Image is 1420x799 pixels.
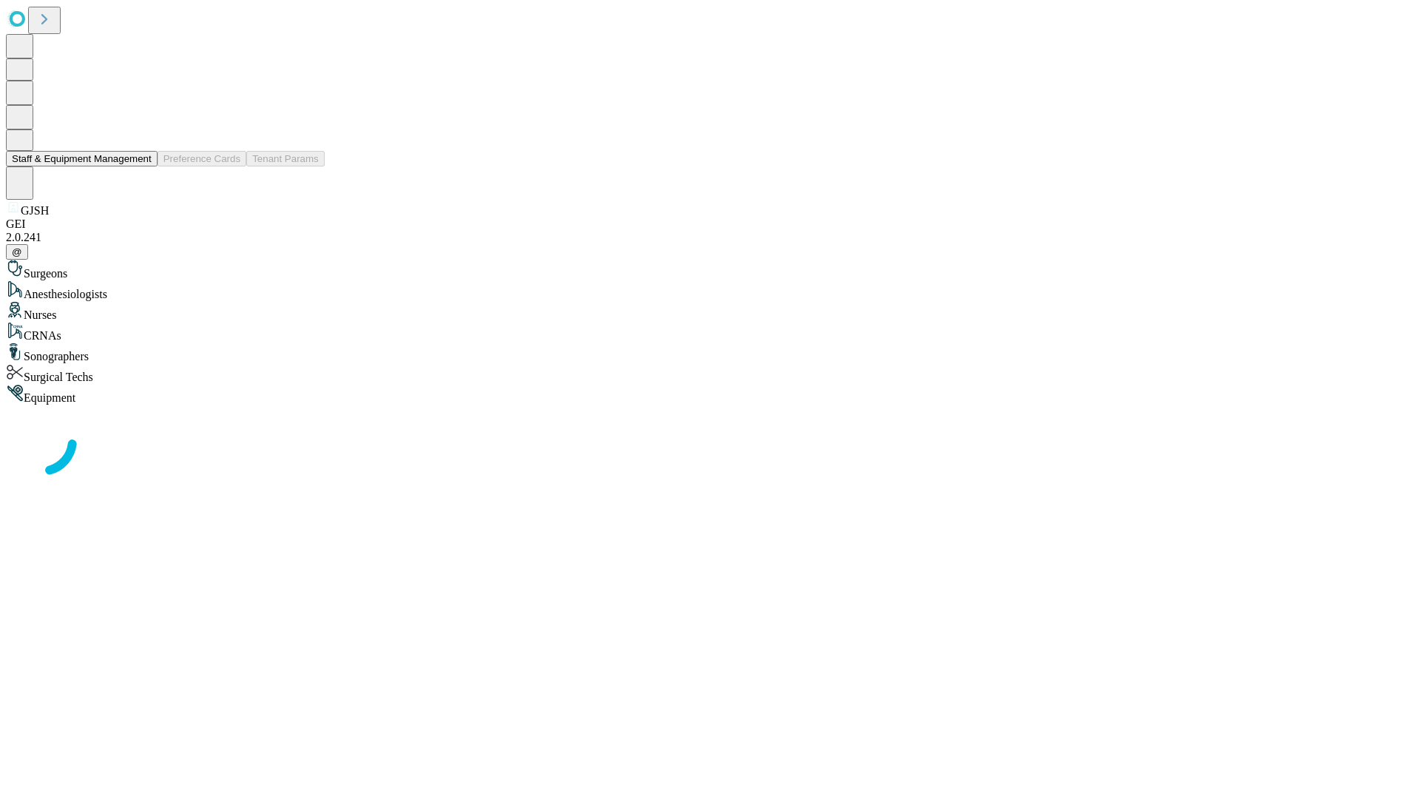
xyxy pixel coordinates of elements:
[6,260,1414,280] div: Surgeons
[6,322,1414,343] div: CRNAs
[158,151,246,166] button: Preference Cards
[6,231,1414,244] div: 2.0.241
[6,384,1414,405] div: Equipment
[6,343,1414,363] div: Sonographers
[6,301,1414,322] div: Nurses
[12,246,22,257] span: @
[6,218,1414,231] div: GEI
[6,151,158,166] button: Staff & Equipment Management
[246,151,325,166] button: Tenant Params
[21,204,49,217] span: GJSH
[6,244,28,260] button: @
[6,363,1414,384] div: Surgical Techs
[6,280,1414,301] div: Anesthesiologists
